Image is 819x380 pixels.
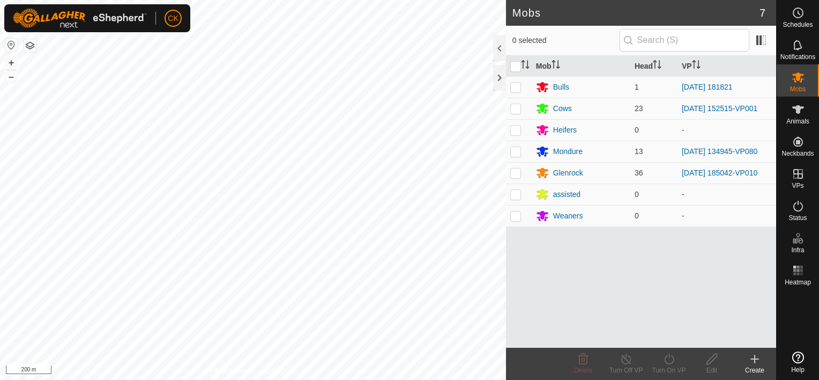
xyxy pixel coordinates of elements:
[532,56,630,77] th: Mob
[635,211,639,220] span: 0
[677,184,776,205] td: -
[692,62,701,70] p-sorticon: Activate to sort
[790,86,806,92] span: Mobs
[677,56,776,77] th: VP
[777,347,819,377] a: Help
[786,118,809,125] span: Animals
[553,125,577,136] div: Heifers
[733,366,776,375] div: Create
[653,62,661,70] p-sorticon: Activate to sort
[630,56,677,77] th: Head
[168,13,178,24] span: CK
[552,62,560,70] p-sorticon: Activate to sort
[521,62,530,70] p-sorticon: Activate to sort
[677,119,776,141] td: -
[785,279,811,286] span: Heatmap
[605,366,647,375] div: Turn Off VP
[682,83,733,91] a: [DATE] 181821
[620,29,749,52] input: Search (S)
[24,39,36,52] button: Map Layers
[635,147,643,156] span: 13
[553,167,583,179] div: Glenrock
[211,366,251,376] a: Privacy Policy
[553,82,569,93] div: Bulls
[682,104,757,113] a: [DATE] 152515-VP001
[780,54,815,60] span: Notifications
[682,147,757,156] a: [DATE] 134945-VP080
[635,169,643,177] span: 36
[647,366,690,375] div: Turn On VP
[791,367,805,373] span: Help
[682,169,757,177] a: [DATE] 185042-VP010
[5,70,18,83] button: –
[635,190,639,199] span: 0
[5,56,18,69] button: +
[5,39,18,52] button: Reset Map
[574,367,593,374] span: Delete
[635,83,639,91] span: 1
[760,5,765,21] span: 7
[788,215,807,221] span: Status
[553,146,583,157] div: Mondure
[690,366,733,375] div: Edit
[512,6,760,19] h2: Mobs
[783,21,813,28] span: Schedules
[677,205,776,226] td: -
[792,182,803,189] span: VPs
[635,126,639,134] span: 0
[13,9,147,28] img: Gallagher Logo
[264,366,295,376] a: Contact Us
[512,35,620,46] span: 0 selected
[553,210,583,222] div: Weaners
[791,247,804,253] span: Infra
[553,189,580,200] div: assisted
[553,103,572,114] div: Cows
[635,104,643,113] span: 23
[781,150,814,157] span: Neckbands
